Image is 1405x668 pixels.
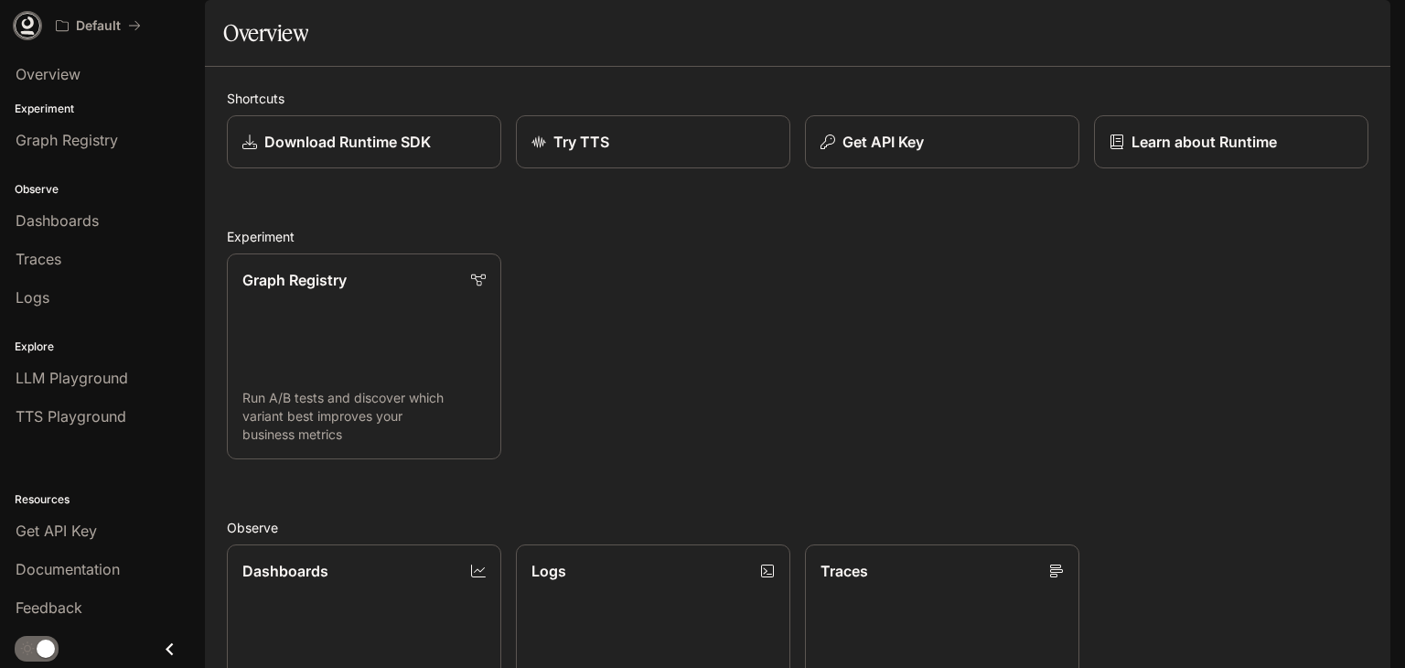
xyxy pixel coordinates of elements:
[242,560,328,582] p: Dashboards
[242,269,347,291] p: Graph Registry
[820,560,868,582] p: Traces
[227,518,1368,537] h2: Observe
[227,115,501,168] a: Download Runtime SDK
[1094,115,1368,168] a: Learn about Runtime
[227,89,1368,108] h2: Shortcuts
[264,131,431,153] p: Download Runtime SDK
[842,131,924,153] p: Get API Key
[227,227,1368,246] h2: Experiment
[227,253,501,459] a: Graph RegistryRun A/B tests and discover which variant best improves your business metrics
[1132,131,1277,153] p: Learn about Runtime
[48,7,149,44] button: All workspaces
[531,560,566,582] p: Logs
[805,115,1079,168] button: Get API Key
[223,15,308,51] h1: Overview
[76,18,121,34] p: Default
[516,115,790,168] a: Try TTS
[553,131,609,153] p: Try TTS
[242,389,486,444] p: Run A/B tests and discover which variant best improves your business metrics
